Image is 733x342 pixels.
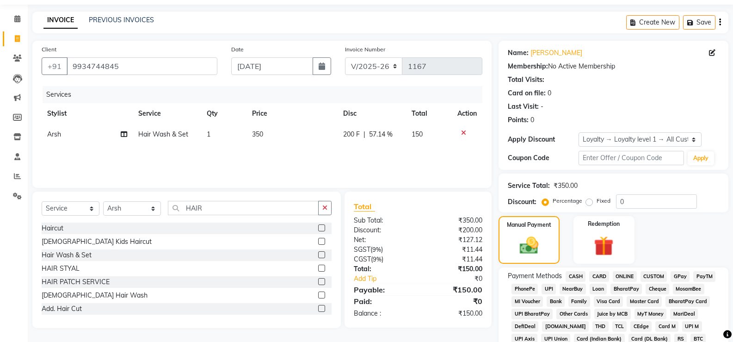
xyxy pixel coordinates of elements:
a: [PERSON_NAME] [530,48,582,58]
div: 0 [548,88,551,98]
span: CUSTOM [641,271,667,282]
div: [DEMOGRAPHIC_DATA] Kids Haircut [42,237,152,247]
div: Total Visits: [508,75,544,85]
div: HAIR STYAL [42,264,80,274]
div: ₹350.00 [554,181,578,191]
label: Invoice Number [345,45,385,54]
span: PhonePe [511,284,538,294]
div: Membership: [508,62,548,71]
span: Arsh [47,130,61,138]
span: CEdge [630,321,652,332]
th: Stylist [42,103,133,124]
label: Date [231,45,244,54]
button: +91 [42,57,68,75]
div: 0 [530,115,534,125]
span: 1 [207,130,210,138]
button: Create New [626,15,679,30]
span: CGST [354,255,371,263]
span: DefiDeal [511,321,538,332]
span: NearBuy [560,284,586,294]
span: 200 F [343,130,360,139]
div: Services [43,86,489,103]
span: MariDeal [670,309,698,319]
input: Search or Scan [168,201,319,215]
span: TCL [612,321,627,332]
span: BharatPay [610,284,642,294]
label: Redemption [588,220,620,228]
div: Discount: [347,225,418,235]
img: _gift.svg [588,234,620,258]
label: Fixed [597,197,610,205]
div: Hair Wash & Set [42,250,92,260]
div: Card on file: [508,88,546,98]
span: 9% [373,255,382,263]
label: Manual Payment [507,221,551,229]
span: UPI [542,284,556,294]
div: Apply Discount [508,135,578,144]
div: - [541,102,543,112]
a: PREVIOUS INVOICES [89,16,154,24]
span: Family [568,296,590,307]
span: Payment Methods [508,271,562,281]
th: Price [246,103,337,124]
span: 57.14 % [369,130,393,139]
span: MosamBee [673,284,704,294]
span: 350 [252,130,263,138]
img: _cash.svg [514,235,544,256]
input: Enter Offer / Coupon Code [579,151,684,165]
div: HAIR PATCH SERVICE [42,277,110,287]
div: Points: [508,115,529,125]
div: ₹150.00 [418,264,489,274]
th: Action [452,103,482,124]
span: CARD [589,271,609,282]
button: Save [683,15,715,30]
span: ONLINE [613,271,637,282]
div: Last Visit: [508,102,539,112]
span: MI Voucher [511,296,543,307]
span: PayTM [693,271,715,282]
div: ₹11.44 [418,245,489,255]
label: Client [42,45,56,54]
span: Juice by MCB [594,309,631,319]
div: ₹150.00 [418,284,489,295]
div: ₹200.00 [418,225,489,235]
div: Balance : [347,309,418,318]
div: ₹350.00 [418,216,489,225]
div: ₹11.44 [418,255,489,264]
input: Search by Name/Mobile/Email/Code [67,57,217,75]
div: No Active Membership [508,62,719,71]
a: INVOICE [43,12,78,29]
a: Add Tip [347,274,430,284]
div: Discount: [508,197,536,207]
div: ₹0 [430,274,489,284]
div: Name: [508,48,529,58]
span: UPI BharatPay [511,309,553,319]
span: Cheque [646,284,669,294]
th: Total [406,103,452,124]
div: ( ) [347,245,418,255]
div: Total: [347,264,418,274]
span: Bank [547,296,565,307]
div: Net: [347,235,418,245]
span: Other Cards [556,309,591,319]
div: ₹127.12 [418,235,489,245]
span: Card M [655,321,678,332]
div: ₹0 [418,296,489,307]
label: Percentage [553,197,582,205]
span: Hair Wash & Set [138,130,188,138]
div: Haircut [42,224,63,233]
span: 9% [372,246,381,253]
span: THD [592,321,609,332]
div: Paid: [347,296,418,307]
span: 150 [412,130,423,138]
div: [DEMOGRAPHIC_DATA] Hair Wash [42,291,148,300]
span: Visa Card [594,296,623,307]
span: BharatPay Card [665,296,710,307]
span: Loan [590,284,607,294]
div: ₹150.00 [418,309,489,318]
span: SGST [354,245,370,254]
div: ( ) [347,255,418,264]
div: Payable: [347,284,418,295]
div: Sub Total: [347,216,418,225]
div: Add. Hair Cut [42,304,82,314]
